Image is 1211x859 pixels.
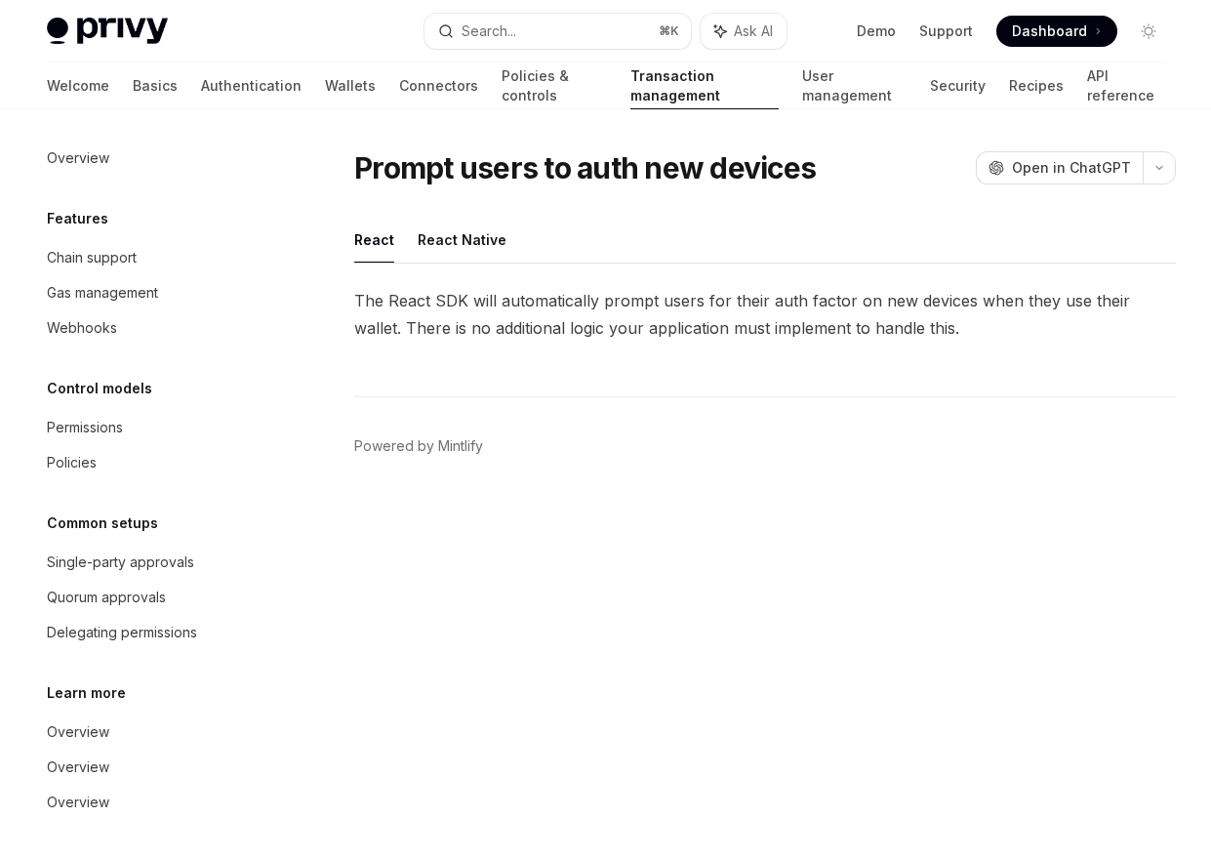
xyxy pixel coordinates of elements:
span: Ask AI [734,21,773,41]
a: Permissions [31,410,281,445]
a: Demo [857,21,896,41]
a: Transaction management [630,62,779,109]
span: ⌘ K [659,23,679,39]
div: Overview [47,756,109,779]
div: Quorum approvals [47,586,166,609]
h5: Control models [47,377,152,400]
a: Powered by Mintlify [354,436,483,456]
span: Open in ChatGPT [1012,158,1131,178]
a: Overview [31,715,281,750]
a: Quorum approvals [31,580,281,615]
span: The React SDK will automatically prompt users for their auth factor on new devices when they use ... [354,287,1176,342]
a: Gas management [31,275,281,310]
a: Chain support [31,240,281,275]
a: Dashboard [996,16,1117,47]
a: Single-party approvals [31,545,281,580]
a: API reference [1087,62,1164,109]
a: Overview [31,785,281,820]
a: Policies [31,445,281,480]
h5: Features [47,207,108,230]
button: React [354,217,394,263]
div: Permissions [47,416,123,439]
a: Security [930,62,986,109]
a: Authentication [201,62,302,109]
a: Overview [31,750,281,785]
a: Wallets [325,62,376,109]
a: Webhooks [31,310,281,346]
button: Toggle dark mode [1133,16,1164,47]
button: Search...⌘K [424,14,691,49]
a: Recipes [1009,62,1064,109]
a: Welcome [47,62,109,109]
h5: Learn more [47,681,126,705]
div: Policies [47,451,97,474]
a: User management [802,62,907,109]
div: Delegating permissions [47,621,197,644]
div: Overview [47,720,109,744]
a: Basics [133,62,178,109]
a: Support [919,21,973,41]
a: Policies & controls [502,62,607,109]
button: Ask AI [701,14,787,49]
span: Dashboard [1012,21,1087,41]
div: Gas management [47,281,158,305]
div: Overview [47,146,109,170]
h5: Common setups [47,511,158,535]
button: React Native [418,217,506,263]
h1: Prompt users to auth new devices [354,150,816,185]
a: Overview [31,141,281,176]
a: Delegating permissions [31,615,281,650]
div: Webhooks [47,316,117,340]
a: Connectors [399,62,478,109]
div: Chain support [47,246,137,269]
div: Single-party approvals [47,551,194,574]
img: light logo [47,18,168,45]
div: Overview [47,791,109,814]
div: Search... [462,20,516,43]
button: Open in ChatGPT [976,151,1143,184]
